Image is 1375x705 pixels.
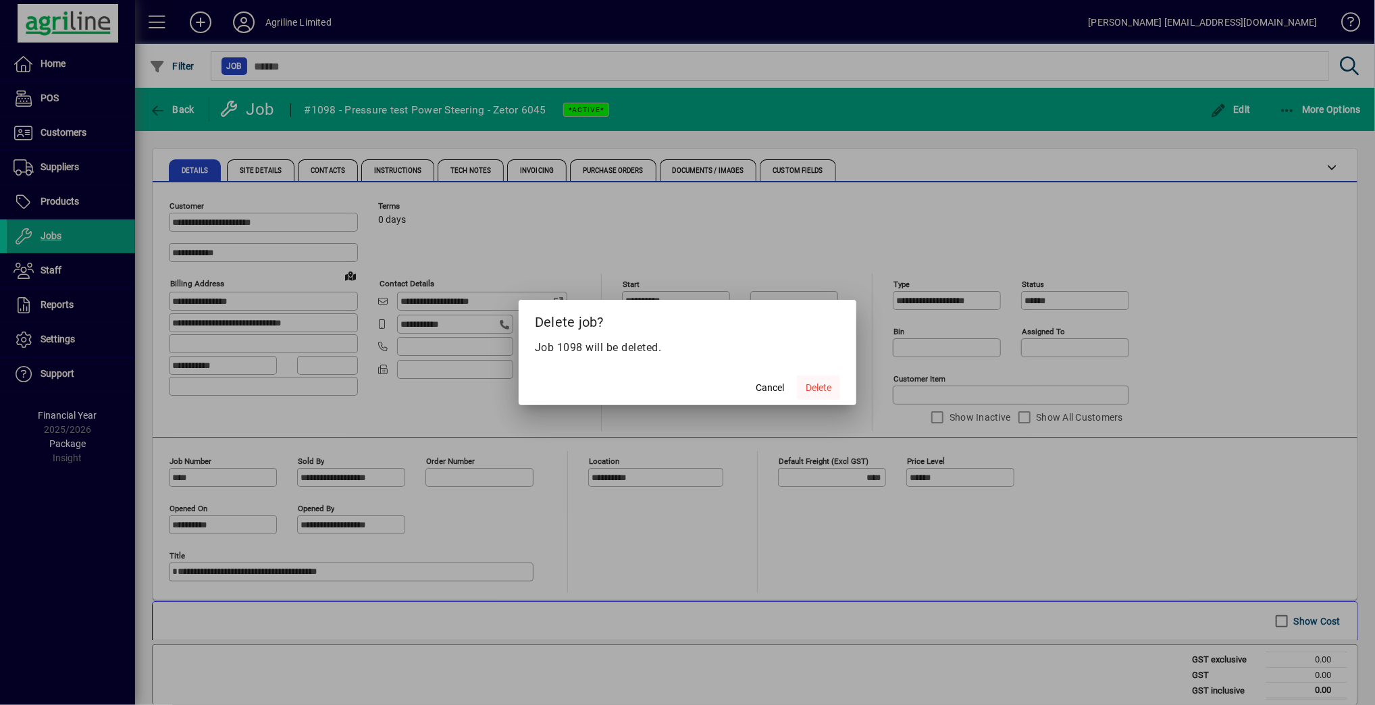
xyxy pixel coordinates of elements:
[748,375,792,400] button: Cancel
[806,381,831,395] span: Delete
[535,340,840,356] p: Job 1098 will be deleted.
[519,300,856,339] h2: Delete job?
[756,381,784,395] span: Cancel
[797,375,840,400] button: Delete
